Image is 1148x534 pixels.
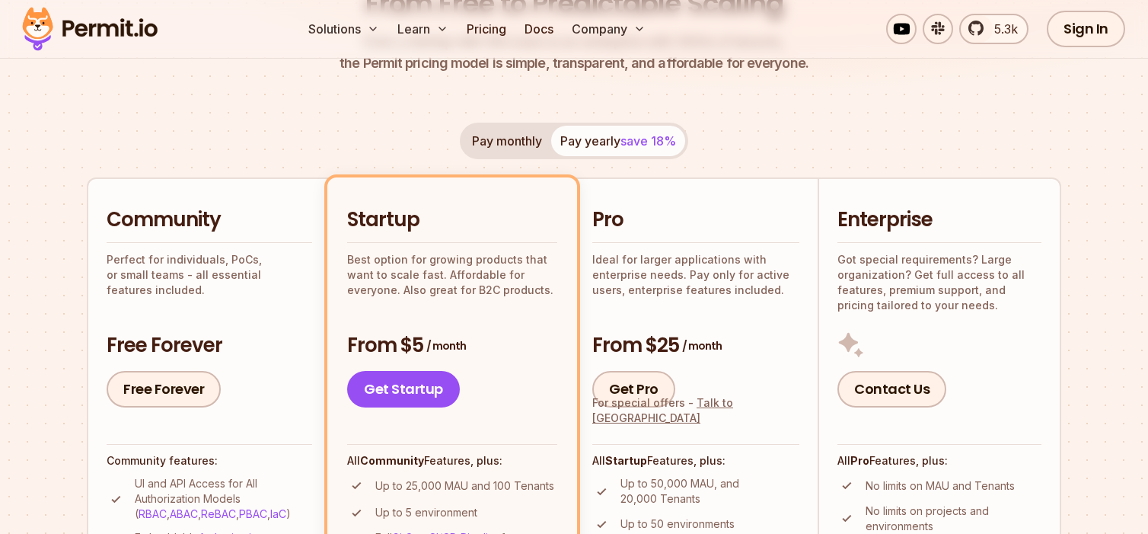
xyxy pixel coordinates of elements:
span: 5.3k [985,20,1018,38]
a: Sign In [1047,11,1125,47]
p: Up to 50 environments [620,516,735,532]
h3: From $5 [347,332,557,360]
h4: All Features, plus: [837,453,1041,468]
p: No limits on MAU and Tenants [866,478,1015,494]
a: Free Forever [107,371,221,408]
a: ABAC [170,507,198,520]
strong: Startup [605,454,647,467]
h4: All Features, plus: [347,453,557,468]
span: / month [426,338,466,353]
button: Company [566,14,652,44]
a: Pricing [461,14,512,44]
h2: Pro [592,206,799,234]
h2: Community [107,206,312,234]
p: Ideal for larger applications with enterprise needs. Pay only for active users, enterprise featur... [592,252,799,298]
a: RBAC [139,507,167,520]
h2: Startup [347,206,557,234]
strong: Community [360,454,424,467]
p: Best option for growing products that want to scale fast. Affordable for everyone. Also great for... [347,252,557,298]
p: No limits on projects and environments [866,504,1041,534]
a: 5.3k [959,14,1028,44]
p: Got special requirements? Large organization? Get full access to all features, premium support, a... [837,252,1041,313]
a: Get Pro [592,371,675,408]
p: Perfect for individuals, PoCs, or small teams - all essential features included. [107,252,312,298]
a: Docs [518,14,560,44]
h2: Enterprise [837,206,1041,234]
p: UI and API Access for All Authorization Models ( , , , , ) [135,476,312,522]
h4: All Features, plus: [592,453,799,468]
p: Up to 5 environment [375,505,477,520]
div: For special offers - [592,395,799,426]
a: IaC [270,507,286,520]
a: ReBAC [201,507,236,520]
p: Up to 50,000 MAU, and 20,000 Tenants [620,476,799,507]
strong: Pro [850,454,869,467]
h4: Community features: [107,453,312,468]
h3: From $25 [592,332,799,360]
button: Solutions [302,14,385,44]
a: PBAC [239,507,267,520]
h3: Free Forever [107,332,312,360]
button: Learn [391,14,454,44]
a: Contact Us [837,371,946,408]
p: Up to 25,000 MAU and 100 Tenants [375,478,554,494]
button: Pay monthly [463,126,551,156]
span: / month [682,338,722,353]
a: Get Startup [347,371,460,408]
img: Permit logo [15,3,164,55]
